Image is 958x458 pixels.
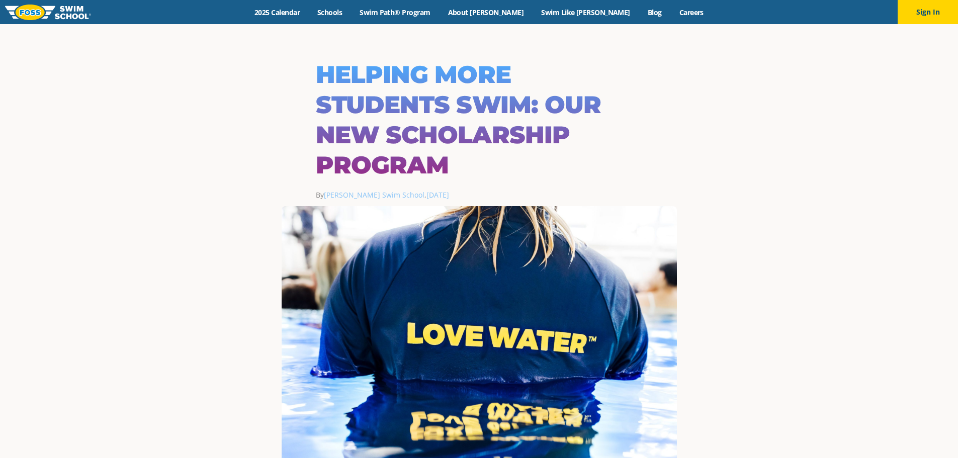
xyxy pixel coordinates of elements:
a: [DATE] [426,190,449,200]
img: FOSS Swim School Logo [5,5,91,20]
a: 2025 Calendar [246,8,309,17]
a: Swim Path® Program [351,8,439,17]
a: Schools [309,8,351,17]
a: Swim Like [PERSON_NAME] [533,8,639,17]
a: About [PERSON_NAME] [439,8,533,17]
a: Blog [639,8,670,17]
span: By [316,190,424,200]
span: , [424,190,449,200]
a: [PERSON_NAME] Swim School [324,190,424,200]
h1: Helping More Students Swim: Our New Scholarship Program [316,59,643,180]
a: Careers [670,8,712,17]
